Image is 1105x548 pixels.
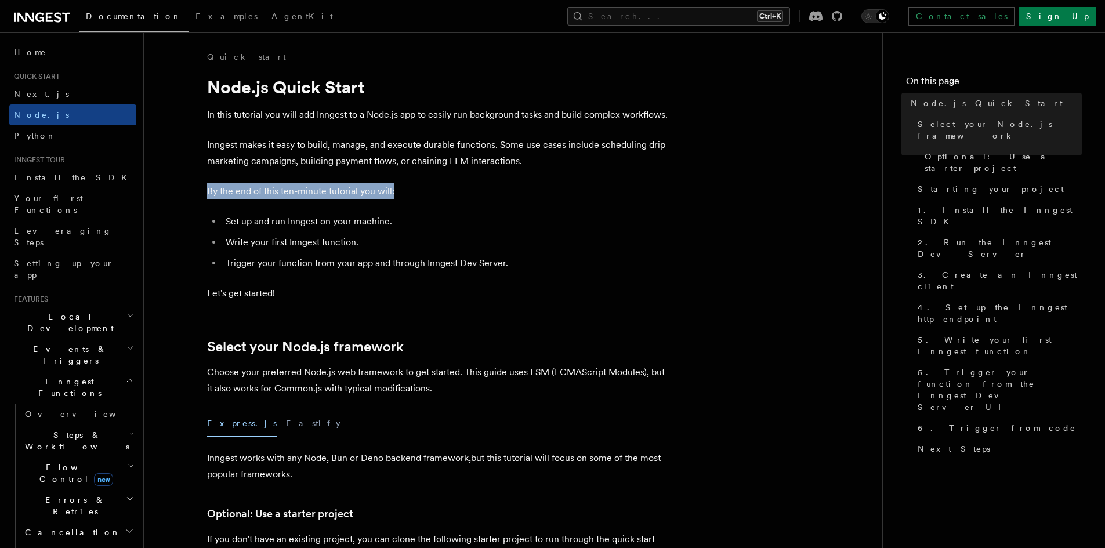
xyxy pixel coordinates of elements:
button: Cancellation [20,522,136,543]
p: Let's get started! [207,285,671,302]
span: AgentKit [271,12,333,21]
span: Flow Control [20,462,128,485]
span: Next Steps [918,443,990,455]
span: Steps & Workflows [20,429,129,452]
button: Errors & Retries [20,489,136,522]
a: Select your Node.js framework [207,339,404,355]
a: Node.js [9,104,136,125]
span: Documentation [86,12,182,21]
a: 2. Run the Inngest Dev Server [913,232,1082,264]
a: Next.js [9,84,136,104]
span: Node.js Quick Start [911,97,1063,109]
span: Select your Node.js framework [918,118,1082,141]
span: Features [9,295,48,304]
a: Optional: Use a starter project [207,506,353,522]
a: Overview [20,404,136,424]
button: Events & Triggers [9,339,136,371]
span: 4. Set up the Inngest http endpoint [918,302,1082,325]
span: Python [14,131,56,140]
span: Optional: Use a starter project [925,151,1082,174]
li: Trigger your function from your app and through Inngest Dev Server. [222,255,671,271]
a: Setting up your app [9,253,136,285]
span: Overview [25,409,144,419]
span: Quick start [9,72,60,81]
li: Write your first Inngest function. [222,234,671,251]
button: Local Development [9,306,136,339]
span: Setting up your app [14,259,114,280]
span: Install the SDK [14,173,134,182]
li: Set up and run Inngest on your machine. [222,213,671,230]
a: Leveraging Steps [9,220,136,253]
a: Quick start [207,51,286,63]
button: Toggle dark mode [861,9,889,23]
a: AgentKit [265,3,340,31]
h4: On this page [906,74,1082,93]
a: Documentation [79,3,189,32]
a: Install the SDK [9,167,136,188]
p: In this tutorial you will add Inngest to a Node.js app to easily run background tasks and build c... [207,107,671,123]
span: 2. Run the Inngest Dev Server [918,237,1082,260]
button: Inngest Functions [9,371,136,404]
a: 3. Create an Inngest client [913,264,1082,297]
span: new [94,473,113,486]
span: Next.js [14,89,69,99]
button: Steps & Workflows [20,424,136,457]
span: 1. Install the Inngest SDK [918,204,1082,227]
a: 6. Trigger from code [913,418,1082,438]
span: Cancellation [20,527,121,538]
a: 4. Set up the Inngest http endpoint [913,297,1082,329]
span: Local Development [9,311,126,334]
span: 5. Write your first Inngest function [918,334,1082,357]
a: Home [9,42,136,63]
a: 5. Write your first Inngest function [913,329,1082,362]
p: Choose your preferred Node.js web framework to get started. This guide uses ESM (ECMAScript Modul... [207,364,671,397]
span: Node.js [14,110,69,119]
a: Select your Node.js framework [913,114,1082,146]
span: Starting your project [918,183,1064,195]
button: Search...Ctrl+K [567,7,790,26]
a: Next Steps [913,438,1082,459]
p: Inngest makes it easy to build, manage, and execute durable functions. Some use cases include sch... [207,137,671,169]
a: 1. Install the Inngest SDK [913,199,1082,232]
a: Python [9,125,136,146]
h1: Node.js Quick Start [207,77,671,97]
span: Your first Functions [14,194,83,215]
span: Inngest tour [9,155,65,165]
a: Examples [189,3,265,31]
a: Sign Up [1019,7,1096,26]
a: Optional: Use a starter project [920,146,1082,179]
span: Examples [195,12,258,21]
button: Flow Controlnew [20,457,136,489]
p: Inngest works with any Node, Bun or Deno backend framework,but this tutorial will focus on some o... [207,450,671,482]
a: Contact sales [908,7,1015,26]
button: Fastify [286,411,340,437]
a: 5. Trigger your function from the Inngest Dev Server UI [913,362,1082,418]
span: Leveraging Steps [14,226,112,247]
span: Home [14,46,46,58]
span: Inngest Functions [9,376,125,399]
span: 3. Create an Inngest client [918,269,1082,292]
p: By the end of this ten-minute tutorial you will: [207,183,671,199]
span: Events & Triggers [9,343,126,366]
span: Errors & Retries [20,494,126,517]
button: Express.js [207,411,277,437]
a: Starting your project [913,179,1082,199]
span: 6. Trigger from code [918,422,1076,434]
kbd: Ctrl+K [757,10,783,22]
a: Node.js Quick Start [906,93,1082,114]
span: 5. Trigger your function from the Inngest Dev Server UI [918,366,1082,413]
a: Your first Functions [9,188,136,220]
